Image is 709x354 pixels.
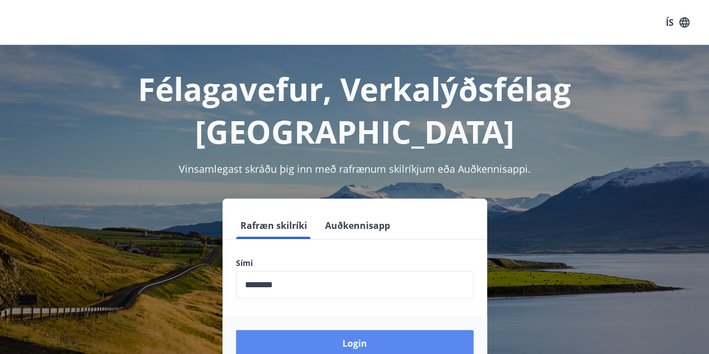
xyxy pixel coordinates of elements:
[660,12,696,33] button: ÍS
[179,162,531,176] span: Vinsamlegast skráðu þig inn með rafrænum skilríkjum eða Auðkennisappi.
[236,258,474,269] label: Sími
[321,212,395,239] button: Auðkennisapp
[13,67,696,153] h1: Félagavefur, Verkalýðsfélag [GEOGRAPHIC_DATA]
[236,212,312,239] button: Rafræn skilríki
